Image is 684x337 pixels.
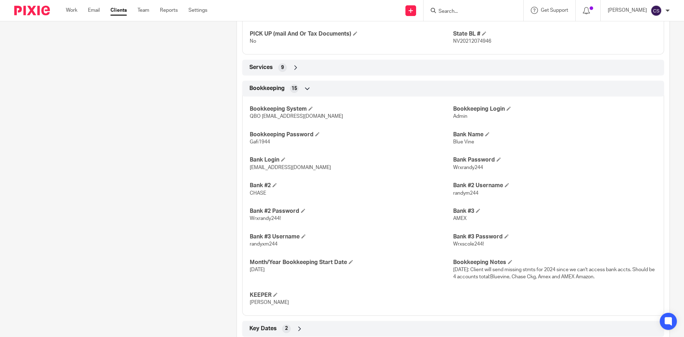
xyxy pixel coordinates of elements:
[250,156,453,164] h4: Bank Login
[110,7,127,14] a: Clients
[250,39,256,44] span: No
[453,105,657,113] h4: Bookkeeping Login
[285,325,288,332] span: 2
[138,7,149,14] a: Team
[453,191,478,196] span: randym244
[250,182,453,189] h4: Bank #2
[14,6,50,15] img: Pixie
[250,105,453,113] h4: Bookkeeping System
[250,207,453,215] h4: Bank #2 Password
[453,30,657,38] h4: State BL #
[249,64,273,71] span: Services
[249,325,277,332] span: Key Dates
[250,139,270,144] span: Gafi1944
[291,85,297,92] span: 15
[453,139,474,144] span: Blue Vine
[453,165,483,170] span: Wrxrandy244
[188,7,207,14] a: Settings
[281,64,284,71] span: 9
[453,156,657,164] h4: Bank Password
[66,7,77,14] a: Work
[250,191,266,196] span: CHASE
[453,207,657,215] h4: Bank #3
[250,242,278,247] span: randyxm244
[88,7,100,14] a: Email
[453,233,657,241] h4: Bank #3 Password
[541,8,568,13] span: Get Support
[453,242,484,247] span: Wrxscole244!
[250,267,265,272] span: [DATE]
[250,30,453,38] h4: PICK UP (mail And Or Tax Documents)
[453,39,491,44] span: NV20212074946
[250,259,453,266] h4: Month/Year Bookkeeping Start Date
[250,300,289,305] span: [PERSON_NAME]
[453,114,467,119] span: Admin
[453,259,657,266] h4: Bookkeeping Notes
[250,114,343,119] span: QBO [EMAIL_ADDRESS][DOMAIN_NAME]
[453,182,657,189] h4: Bank #2 Username
[651,5,662,16] img: svg%3E
[453,267,655,279] span: [DATE]: Client will send missing stmts for 2024 since we can't access bank accts. Should be 4 acc...
[250,131,453,138] h4: Bookkeeping Password
[438,9,502,15] input: Search
[249,85,285,92] span: Bookkeeping
[250,165,331,170] span: [EMAIL_ADDRESS][DOMAIN_NAME]
[250,291,453,299] h4: KEEPER
[453,131,657,138] h4: Bank Name
[250,216,281,221] span: Wrxrandy244!
[608,7,647,14] p: [PERSON_NAME]
[250,233,453,241] h4: Bank #3 Username
[453,216,467,221] span: AMEX
[160,7,178,14] a: Reports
